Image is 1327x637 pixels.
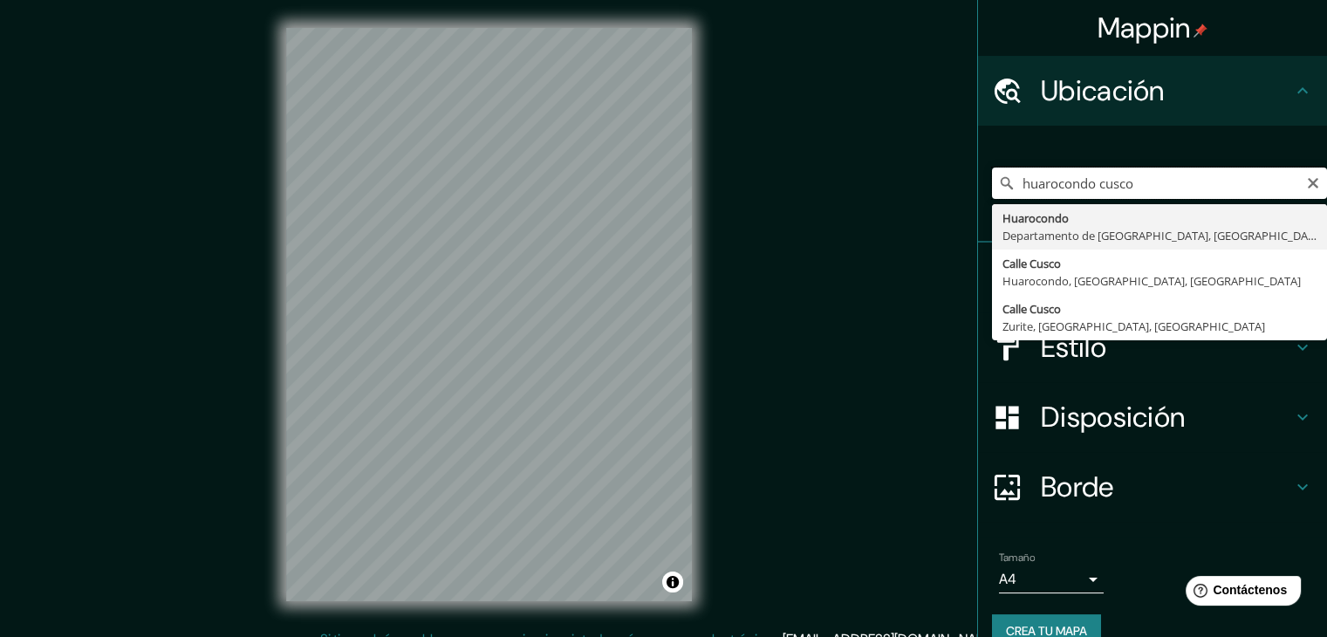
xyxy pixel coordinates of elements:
[1002,301,1061,317] font: Calle Cusco
[1002,228,1324,243] font: Departamento de [GEOGRAPHIC_DATA], [GEOGRAPHIC_DATA]
[1002,273,1301,289] font: Huarocondo, [GEOGRAPHIC_DATA], [GEOGRAPHIC_DATA]
[1041,329,1106,366] font: Estilo
[1041,469,1114,505] font: Borde
[1172,569,1308,618] iframe: Lanzador de widgets de ayuda
[1041,72,1165,109] font: Ubicación
[999,570,1016,588] font: A4
[1002,318,1265,334] font: Zurite, [GEOGRAPHIC_DATA], [GEOGRAPHIC_DATA]
[1098,10,1191,46] font: Mappin
[999,551,1035,565] font: Tamaño
[1002,256,1061,271] font: Calle Cusco
[1194,24,1207,38] img: pin-icon.png
[1002,210,1069,226] font: Huarocondo
[992,168,1327,199] input: Elige tu ciudad o zona
[978,243,1327,312] div: Patas
[1306,174,1320,190] button: Claro
[1041,399,1185,435] font: Disposición
[978,312,1327,382] div: Estilo
[978,452,1327,522] div: Borde
[999,565,1104,593] div: A4
[978,382,1327,452] div: Disposición
[286,28,692,601] canvas: Mapa
[978,56,1327,126] div: Ubicación
[662,572,683,592] button: Activar o desactivar atribución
